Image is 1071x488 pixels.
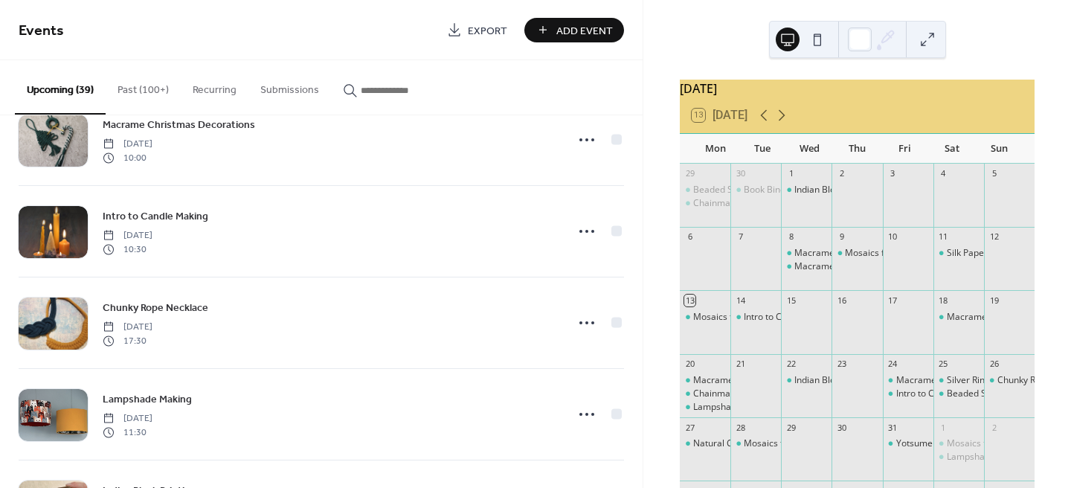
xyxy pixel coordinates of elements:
div: Tue [739,134,787,164]
div: 15 [785,295,797,306]
div: Macrame Pumpkin [883,374,933,387]
div: Mosaics for Beginners [693,311,786,324]
a: Chunky Rope Necklace [103,299,208,316]
div: 20 [684,359,695,370]
div: Indian Block Printing [794,374,878,387]
div: 2 [836,168,847,179]
div: 29 [785,422,797,433]
span: Export [468,23,507,39]
div: Chunky Rope Necklace [984,374,1035,387]
div: Sun [975,134,1023,164]
a: Macrame Christmas Decorations [103,116,255,133]
div: 14 [735,295,746,306]
div: Lampshade Making [947,451,1028,463]
div: 13 [684,295,695,306]
div: Macrame Pumpkin [896,374,974,387]
button: Add Event [524,18,624,42]
div: Chainmaille - Helmweave [693,197,799,210]
div: Silk Paper Making [933,247,984,260]
div: 8 [785,231,797,243]
div: Mosaics for Beginners [680,311,730,324]
div: 17 [887,295,898,306]
div: 30 [735,168,746,179]
span: [DATE] [103,229,152,243]
div: Chainmaille - Helmweave [693,388,799,400]
div: Natural Cold Process Soap Making [680,437,730,450]
button: Past (100+) [106,60,181,113]
div: 1 [785,168,797,179]
div: Chainmaille - Helmweave [680,197,730,210]
div: Natural Cold Process Soap Making [693,437,836,450]
div: Lampshade Making [680,401,730,414]
div: Sat [928,134,976,164]
div: Silver Ring Making [933,374,984,387]
div: Macrame Bracelet [794,247,872,260]
div: 3 [887,168,898,179]
div: [DATE] [680,80,1035,97]
button: Recurring [181,60,248,113]
div: 23 [836,359,847,370]
div: 4 [938,168,949,179]
div: Chainmaille - Helmweave [680,388,730,400]
div: Book Binding - Casebinding [730,184,781,196]
div: 29 [684,168,695,179]
div: 30 [836,422,847,433]
div: Intro to Candle Making [744,311,837,324]
div: Mosaics for Beginners [832,247,882,260]
div: Mosaics for Beginners [845,247,938,260]
div: 24 [887,359,898,370]
span: Chunky Rope Necklace [103,301,208,316]
div: Mon [692,134,739,164]
div: 22 [785,359,797,370]
div: Macrame Christmas Decorations [781,260,832,273]
div: 18 [938,295,949,306]
span: 11:30 [103,426,152,439]
button: Upcoming (39) [15,60,106,115]
div: Beaded Snowflake [933,388,984,400]
div: 25 [938,359,949,370]
div: Indian Block Printing [794,184,878,196]
div: 9 [836,231,847,243]
span: Intro to Candle Making [103,209,208,225]
div: Mosaics for Beginners [730,437,781,450]
div: 26 [988,359,1000,370]
button: Submissions [248,60,331,113]
span: 10:00 [103,151,152,164]
div: Macrame Bracelet [947,311,1024,324]
div: Mosaics for Beginners [933,437,984,450]
div: Silver Ring Making [947,374,1023,387]
div: Yotsume Toji - Japanese Stab Binding [883,437,933,450]
span: Add Event [556,23,613,39]
div: 31 [887,422,898,433]
a: Intro to Candle Making [103,208,208,225]
div: Indian Block Printing [781,374,832,387]
span: 10:30 [103,243,152,256]
div: Macrame Bracelet [933,311,984,324]
div: 7 [735,231,746,243]
div: Macrame Bracelet [781,247,832,260]
div: Lampshade Making [693,401,774,414]
div: Intro to Candle Making [883,388,933,400]
div: 6 [684,231,695,243]
div: Yotsume Toji - Japanese Stab Binding [896,437,1049,450]
span: 17:30 [103,334,152,347]
a: Export [436,18,518,42]
div: Fri [881,134,928,164]
div: 10 [887,231,898,243]
span: Macrame Christmas Decorations [103,118,255,133]
div: Intro to Candle Making [896,388,990,400]
div: Beaded Snowflake [693,184,770,196]
div: 19 [988,295,1000,306]
div: 12 [988,231,1000,243]
div: 2 [988,422,1000,433]
div: 5 [988,168,1000,179]
span: Lampshade Making [103,392,192,408]
div: 21 [735,359,746,370]
div: Macrame Plant Hanger [680,374,730,387]
div: Beaded Snowflake [680,184,730,196]
div: Macrame Christmas Decorations [794,260,932,273]
div: Beaded Snowflake [947,388,1023,400]
div: Mosaics for Beginners [947,437,1040,450]
div: 16 [836,295,847,306]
